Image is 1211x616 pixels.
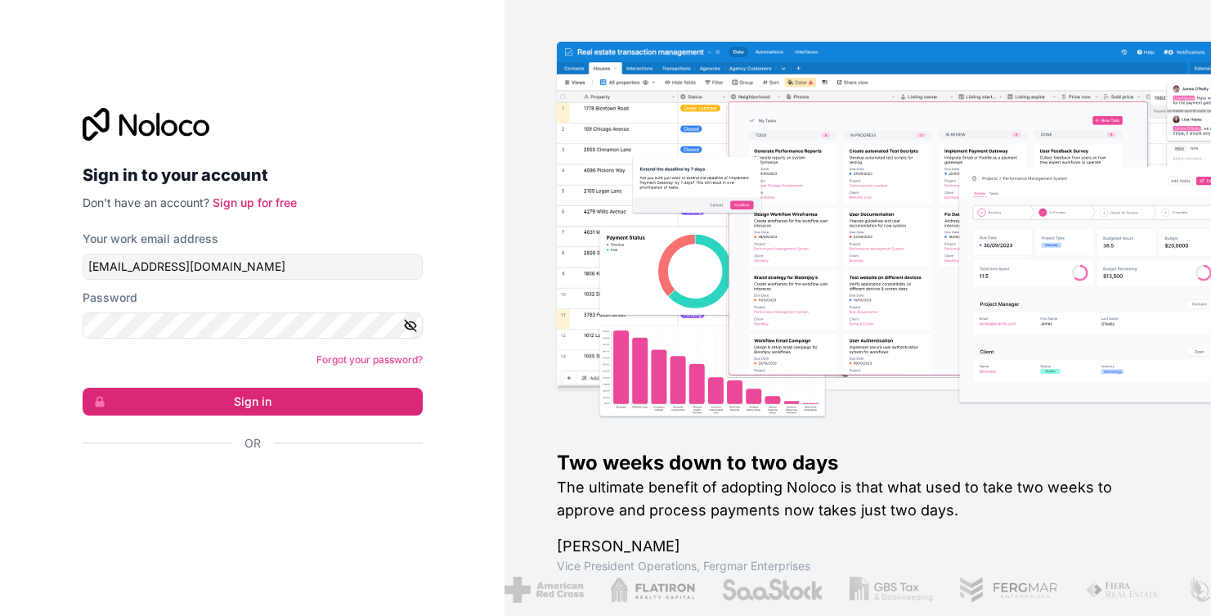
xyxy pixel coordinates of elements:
span: Don't have an account? [83,196,209,209]
input: Password [83,312,423,339]
span: Or [244,435,261,452]
h1: Vice President Operations , Fergmar Enterprises [557,558,1159,574]
img: /assets/flatiron-C8eUkumj.png [610,577,695,603]
h2: Sign in to your account [83,160,423,190]
h2: The ultimate benefit of adopting Noloco is that what used to take two weeks to approve and proces... [557,476,1159,522]
img: /assets/gbstax-C-GtDUiK.png [850,577,933,603]
input: Email address [83,254,423,280]
img: /assets/saastock-C6Zbiodz.png [721,577,824,603]
h1: [PERSON_NAME] [557,535,1159,558]
img: /assets/fiera-fwj2N5v4.png [1085,577,1162,603]
button: Sign in [83,388,423,416]
a: Forgot your password? [316,353,423,366]
h1: Two weeks down to two days [557,450,1159,476]
img: /assets/fergmar-CudnrXN5.png [959,577,1059,603]
a: Sign up for free [213,196,297,209]
img: /assets/american-red-cross-BAupjrZR.png [505,577,584,603]
label: Password [83,290,137,306]
label: Your work email address [83,231,218,247]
